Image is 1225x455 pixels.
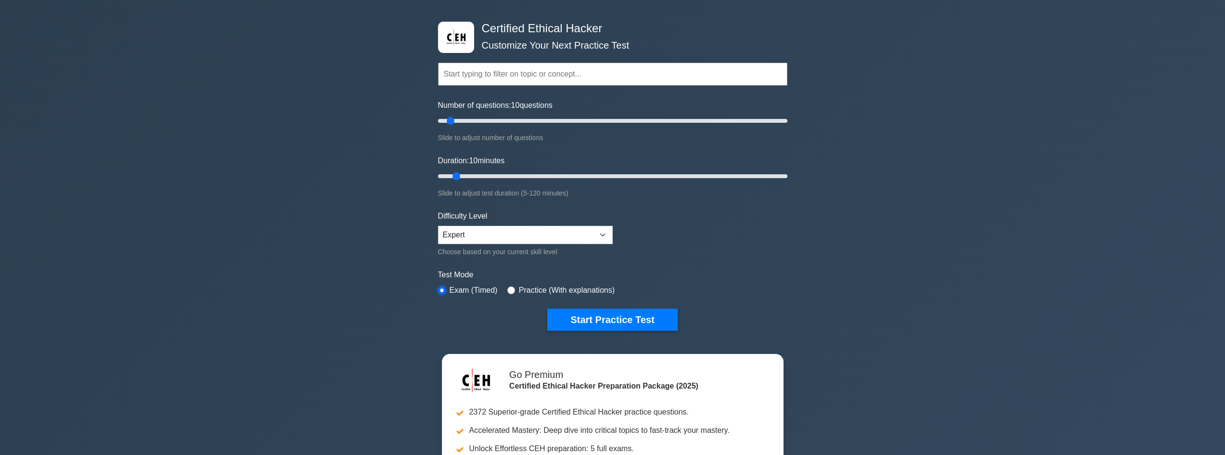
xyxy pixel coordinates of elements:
label: Practice (With explanations) [519,285,615,296]
div: Choose based on your current skill level [438,246,613,258]
label: Duration: minutes [438,155,505,167]
label: Exam (Timed) [450,285,498,296]
button: Start Practice Test [547,309,677,331]
label: Difficulty Level [438,210,488,222]
label: Number of questions: questions [438,100,553,111]
span: 10 [469,156,477,165]
div: Slide to adjust number of questions [438,132,787,143]
input: Start typing to filter on topic or concept... [438,63,787,86]
span: 10 [511,101,520,109]
div: Slide to adjust test duration (5-120 minutes) [438,187,787,199]
label: Test Mode [438,269,787,281]
h4: Certified Ethical Hacker [478,22,740,36]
